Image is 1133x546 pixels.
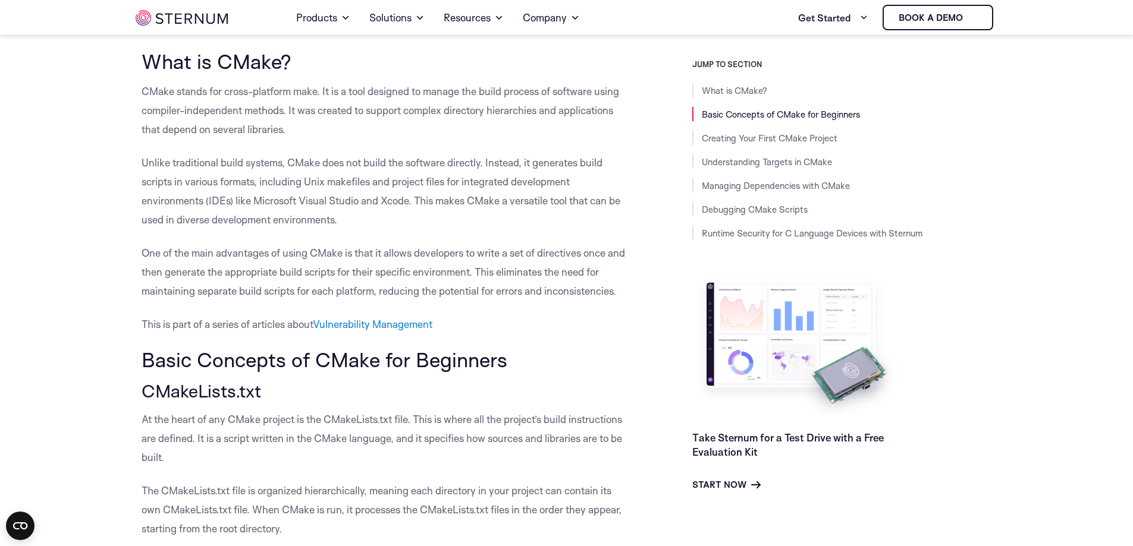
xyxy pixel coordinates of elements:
[702,228,922,239] a: Runtime Security for C Language Devices with Sternum
[369,1,425,34] a: Solutions
[702,204,808,215] a: Debugging CMake Scripts
[883,5,993,30] a: Book a demo
[142,410,633,467] p: At the heart of any CMake project is the CMakeLists.txt file. This is where all the project’s bui...
[296,1,350,34] a: Products
[702,109,860,120] a: Basic Concepts of CMake for Beginners
[702,180,850,191] a: Managing Dependencies with CMake
[313,318,432,330] a: Vulnerability Management
[692,273,900,421] img: Take Sternum for a Test Drive with a Free Evaluation Kit
[523,1,580,34] a: Company
[692,59,998,69] h3: JUMP TO SECTION
[798,6,868,30] a: Get Started
[968,13,977,23] img: sternum iot
[142,82,633,139] p: CMake stands for cross-platform make. It is a tool designed to manage the build process of softwa...
[692,431,884,458] a: Take Sternum for a Test Drive with a Free Evaluation Kit
[702,85,767,96] a: What is CMake?
[142,348,633,371] h2: Basic Concepts of CMake for Beginners
[6,512,34,540] button: Open CMP widget
[142,50,633,72] h2: What is CMake?
[702,132,837,144] a: Creating Your First CMake Project
[444,1,504,34] a: Resources
[136,10,228,26] img: sternum iot
[702,156,832,168] a: Understanding Targets in CMake
[142,153,633,229] p: Unlike traditional build systems, CMake does not build the software directly. Instead, it generat...
[142,318,432,330] span: This is part of a series of articles about
[142,244,633,301] p: One of the main advantages of using CMake is that it allows developers to write a set of directiv...
[142,381,633,401] h3: CMakeLists.txt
